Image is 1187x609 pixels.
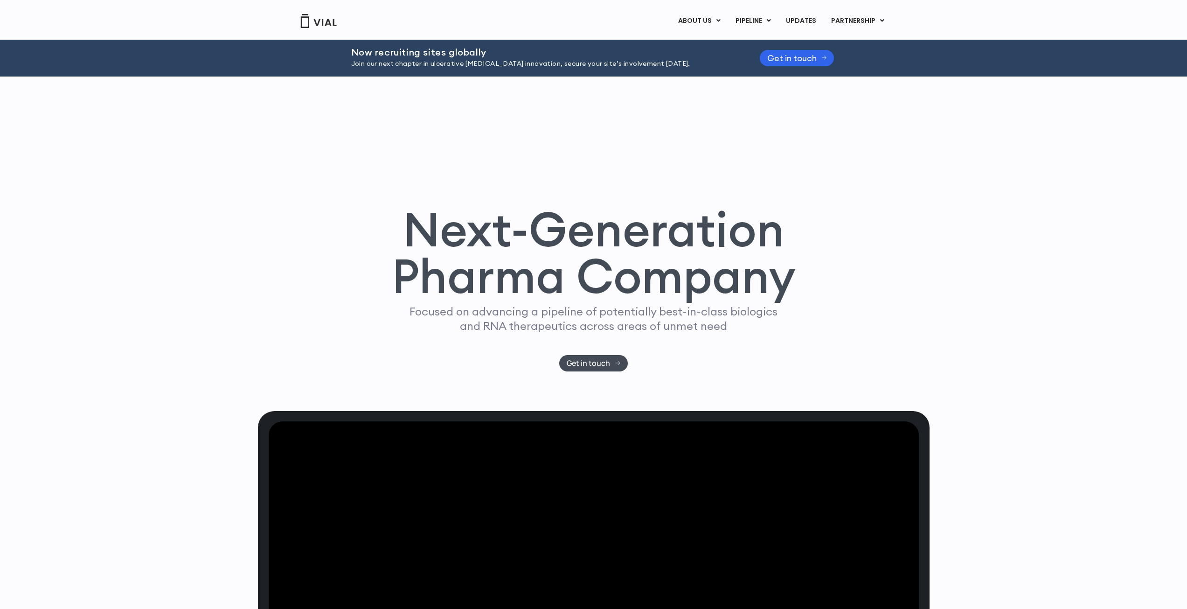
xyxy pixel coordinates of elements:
a: PARTNERSHIPMenu Toggle [824,13,892,29]
a: Get in touch [760,50,834,66]
span: Get in touch [567,360,610,367]
h1: Next-Generation Pharma Company [392,206,796,300]
img: Vial Logo [300,14,337,28]
h2: Now recruiting sites globally [351,47,736,57]
p: Focused on advancing a pipeline of potentially best-in-class biologics and RNA therapeutics acros... [406,304,782,333]
a: UPDATES [778,13,823,29]
p: Join our next chapter in ulcerative [MEDICAL_DATA] innovation, secure your site’s involvement [DA... [351,59,736,69]
span: Get in touch [767,55,817,62]
a: PIPELINEMenu Toggle [728,13,778,29]
a: ABOUT USMenu Toggle [671,13,728,29]
a: Get in touch [559,355,628,371]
